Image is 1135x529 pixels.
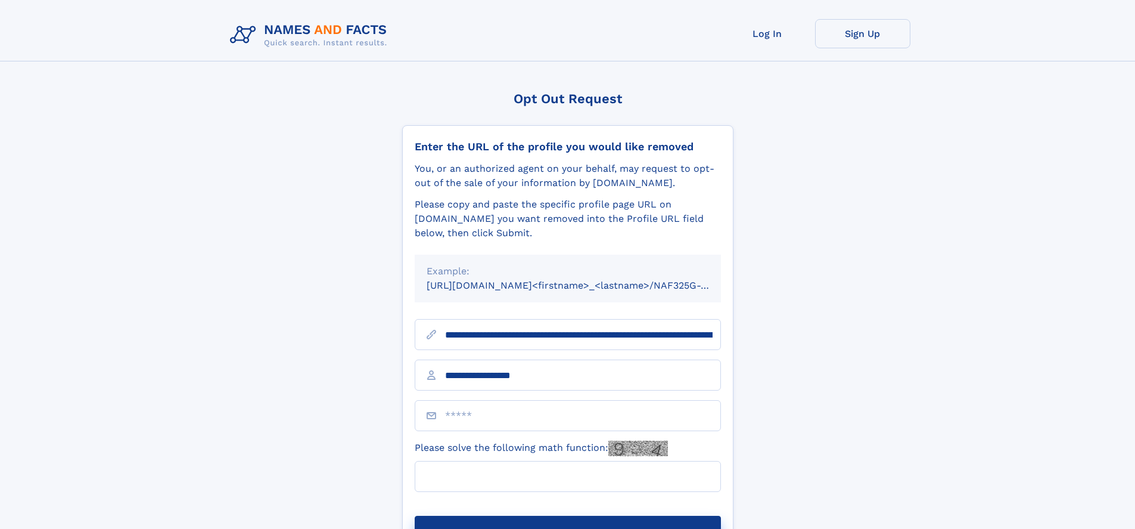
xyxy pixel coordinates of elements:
[415,162,721,190] div: You, or an authorized agent on your behalf, may request to opt-out of the sale of your informatio...
[427,280,744,291] small: [URL][DOMAIN_NAME]<firstname>_<lastname>/NAF325G-xxxxxxxx
[815,19,910,48] a: Sign Up
[415,197,721,240] div: Please copy and paste the specific profile page URL on [DOMAIN_NAME] you want removed into the Pr...
[720,19,815,48] a: Log In
[225,19,397,51] img: Logo Names and Facts
[402,91,733,106] div: Opt Out Request
[415,140,721,153] div: Enter the URL of the profile you would like removed
[427,264,709,279] div: Example:
[415,441,668,456] label: Please solve the following math function:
